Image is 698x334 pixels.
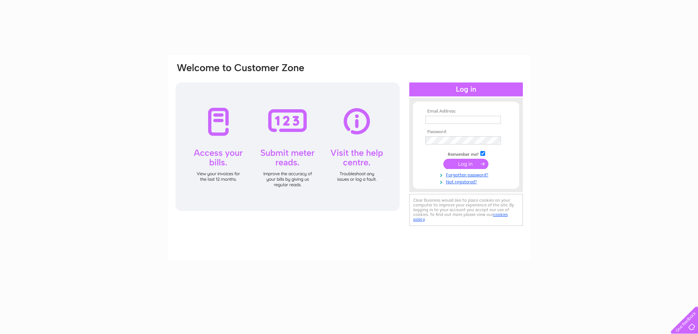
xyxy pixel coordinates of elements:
input: Submit [443,159,488,169]
a: Not registered? [425,178,509,185]
div: Clear Business would like to place cookies on your computer to improve your experience of the sit... [409,194,523,226]
th: Email Address: [424,109,509,114]
td: Remember me? [424,150,509,157]
a: cookies policy [413,212,508,222]
th: Password: [424,129,509,135]
a: Forgotten password? [425,171,509,178]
